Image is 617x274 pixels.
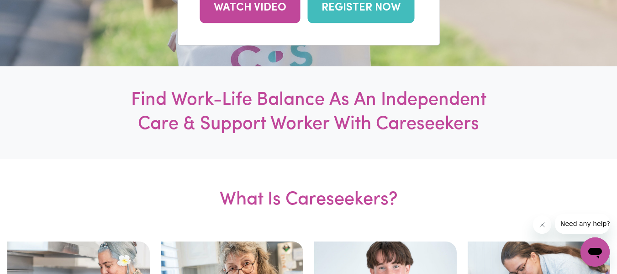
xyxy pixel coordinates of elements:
h1: Find Work-Life Balance As An Independent Care & Support Worker With Careseekers [113,88,505,137]
iframe: Close message [533,215,551,234]
iframe: Button to launch messaging window [580,237,610,267]
iframe: Message from company [555,214,610,234]
h3: What Is Careseekers? [113,159,505,242]
span: Need any help? [5,6,55,14]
